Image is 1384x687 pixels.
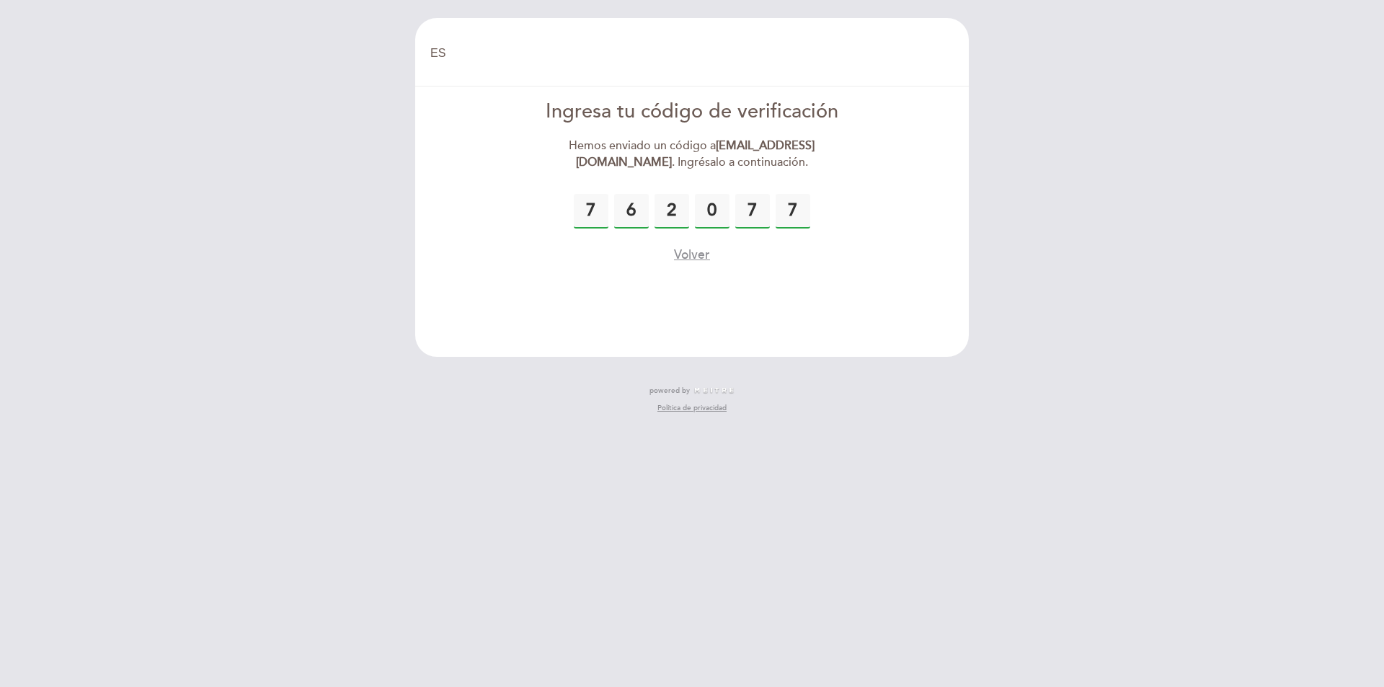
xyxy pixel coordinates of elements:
div: Ingresa tu código de verificación [527,98,858,126]
input: 0 [776,194,810,229]
input: 0 [574,194,608,229]
span: powered by [649,386,690,396]
img: MEITRE [693,387,735,394]
a: Política de privacidad [657,403,727,413]
a: powered by [649,386,735,396]
input: 0 [614,194,649,229]
div: Hemos enviado un código a . Ingrésalo a continuación. [527,138,858,171]
button: Volver [674,246,710,264]
strong: [EMAIL_ADDRESS][DOMAIN_NAME] [576,138,815,169]
input: 0 [655,194,689,229]
input: 0 [735,194,770,229]
input: 0 [695,194,729,229]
